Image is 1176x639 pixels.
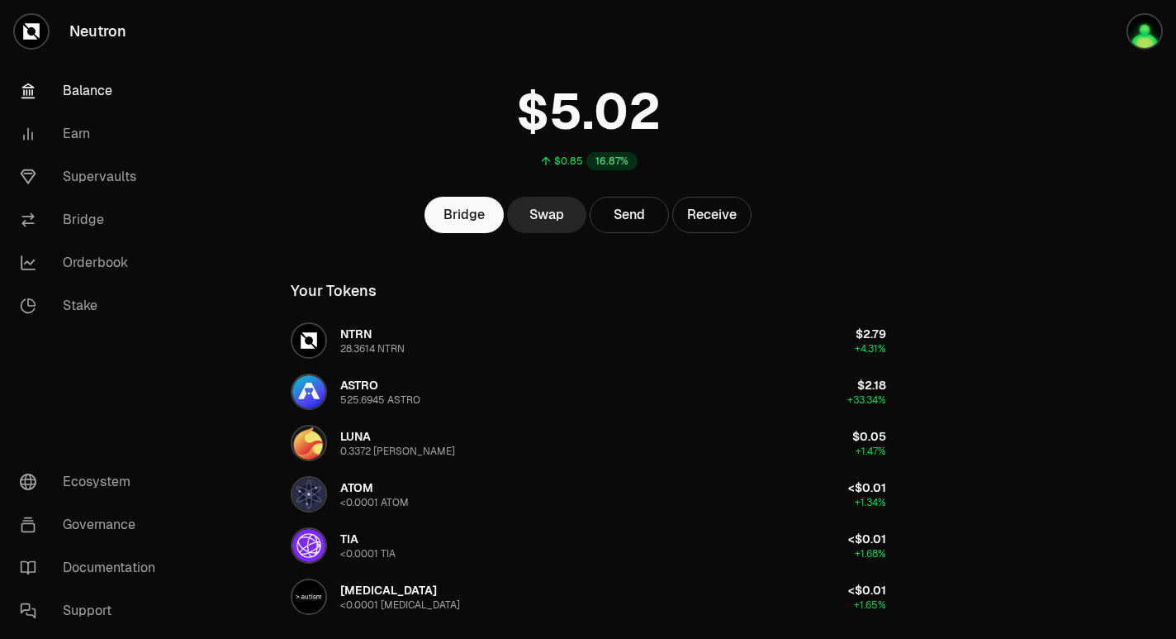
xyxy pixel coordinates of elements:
[857,378,886,393] span: $2.18
[7,460,178,503] a: Ecosystem
[847,393,886,407] span: +33.34%
[340,547,396,560] div: <0.0001 TIA
[292,478,325,511] img: ATOM Logo
[292,427,325,460] img: LUNA Logo
[340,598,460,612] div: <0.0001 [MEDICAL_DATA]
[340,496,409,509] div: <0.0001 ATOM
[7,589,178,632] a: Support
[340,393,420,407] div: 525.6945 ASTRO
[281,572,896,622] button: AUTISM Logo[MEDICAL_DATA]<0.0001 [MEDICAL_DATA]<$0.01+1.65%
[340,532,358,546] span: TIA
[7,69,178,112] a: Balance
[852,429,886,444] span: $0.05
[292,375,325,408] img: ASTRO Logo
[7,546,178,589] a: Documentation
[281,418,896,468] button: LUNA LogoLUNA0.3372 [PERSON_NAME]$0.05+1.47%
[7,503,178,546] a: Governance
[1128,15,1161,48] img: LEDGER-PHIL
[281,470,896,519] button: ATOM LogoATOM<0.0001 ATOM<$0.01+1.34%
[281,521,896,570] button: TIA LogoTIA<0.0001 TIA<$0.01+1.68%
[340,327,372,341] span: NTRN
[590,197,669,233] button: Send
[340,429,371,444] span: LUNA
[292,529,325,562] img: TIA Logo
[7,241,178,284] a: Orderbook
[554,155,583,168] div: $0.85
[854,598,886,612] span: +1.65%
[340,342,405,355] div: 28.3614 NTRN
[340,583,437,598] span: [MEDICAL_DATA]
[855,342,886,355] span: +4.31%
[855,496,886,509] span: +1.34%
[292,580,325,613] img: AUTISM Logo
[340,480,373,495] span: ATOM
[292,324,325,357] img: NTRN Logo
[7,112,178,155] a: Earn
[855,547,886,560] span: +1.68%
[281,316,896,365] button: NTRN LogoNTRN28.3614 NTRN$2.79+4.31%
[281,367,896,417] button: ASTRO LogoASTRO525.6945 ASTRO$2.18+33.34%
[586,152,638,170] div: 16.87%
[424,197,504,233] a: Bridge
[856,445,886,458] span: +1.47%
[856,327,886,341] span: $2.79
[7,198,178,241] a: Bridge
[7,284,178,327] a: Stake
[7,155,178,198] a: Supervaults
[848,583,886,598] span: <$0.01
[340,445,455,458] div: 0.3372 [PERSON_NAME]
[340,378,378,393] span: ASTRO
[507,197,586,233] a: Swap
[848,480,886,495] span: <$0.01
[291,279,377,303] div: Your Tokens
[672,197,752,233] button: Receive
[848,532,886,546] span: <$0.01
